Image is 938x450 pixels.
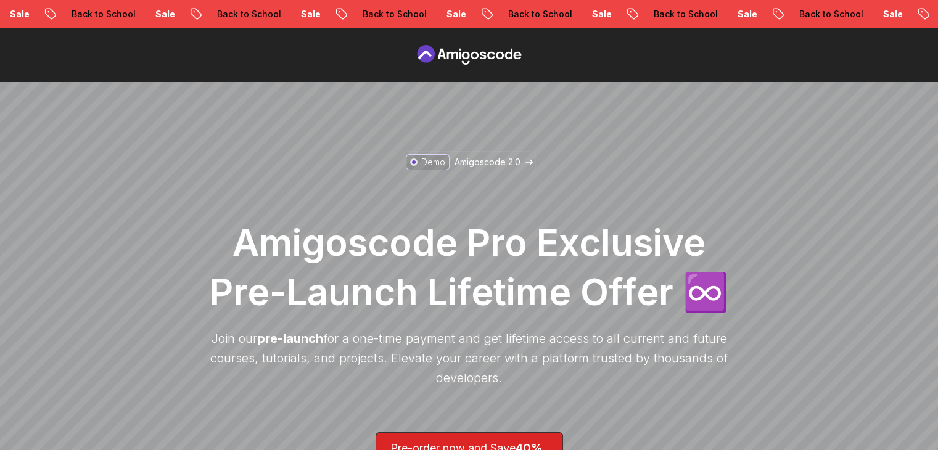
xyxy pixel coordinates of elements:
p: Amigoscode 2.0 [455,156,520,168]
p: Demo [421,156,445,168]
p: Sale [144,8,183,20]
p: Sale [289,8,329,20]
h1: Amigoscode Pro Exclusive Pre-Launch Lifetime Offer ♾️ [204,218,734,316]
p: Back to School [205,8,289,20]
p: Back to School [788,8,871,20]
p: Sale [580,8,620,20]
p: Sale [871,8,911,20]
a: Pre Order page [414,45,525,65]
a: DemoAmigoscode 2.0 [403,151,536,173]
p: Back to School [60,8,144,20]
p: Join our for a one-time payment and get lifetime access to all current and future courses, tutori... [204,329,734,388]
p: Sale [726,8,765,20]
p: Back to School [642,8,726,20]
p: Sale [435,8,474,20]
span: pre-launch [257,331,323,346]
p: Back to School [496,8,580,20]
p: Back to School [351,8,435,20]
